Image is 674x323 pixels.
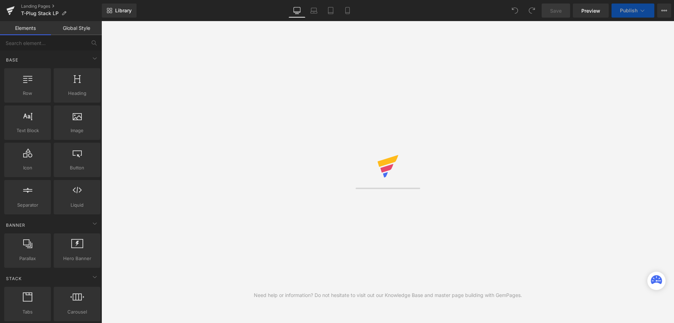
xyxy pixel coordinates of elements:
span: Hero Banner [56,255,98,262]
span: Save [550,7,562,14]
span: Icon [6,164,49,172]
span: Base [5,57,19,63]
span: Text Block [6,127,49,134]
span: Button [56,164,98,172]
span: Stack [5,275,22,282]
span: Carousel [56,308,98,316]
span: Separator [6,201,49,209]
div: Need help or information? Do not hesitate to visit out our Knowledge Base and master page buildin... [254,291,522,299]
span: Library [115,7,132,14]
button: Publish [612,4,654,18]
a: Laptop [305,4,322,18]
span: Parallax [6,255,49,262]
span: Publish [620,8,637,13]
span: Heading [56,90,98,97]
a: New Library [102,4,137,18]
button: More [657,4,671,18]
span: Tabs [6,308,49,316]
span: T-Plug Stack LP [21,11,59,16]
span: Banner [5,222,26,228]
button: Redo [525,4,539,18]
a: Desktop [289,4,305,18]
span: Liquid [56,201,98,209]
span: Preview [581,7,600,14]
a: Landing Pages [21,4,102,9]
a: Preview [573,4,609,18]
a: Tablet [322,4,339,18]
span: Image [56,127,98,134]
a: Global Style [51,21,102,35]
a: Mobile [339,4,356,18]
span: Row [6,90,49,97]
button: Undo [508,4,522,18]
